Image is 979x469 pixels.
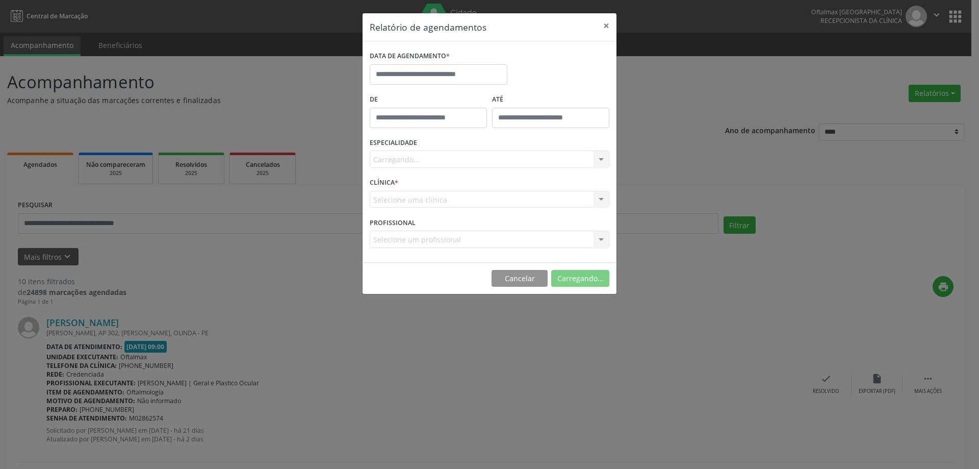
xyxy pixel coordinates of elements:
[492,270,548,287] button: Cancelar
[492,92,609,108] label: ATÉ
[596,13,616,38] button: Close
[370,215,416,231] label: PROFISSIONAL
[551,270,609,287] button: Carregando...
[370,92,487,108] label: De
[370,20,486,34] h5: Relatório de agendamentos
[370,175,398,191] label: CLÍNICA
[370,48,450,64] label: DATA DE AGENDAMENTO
[370,135,417,151] label: ESPECIALIDADE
